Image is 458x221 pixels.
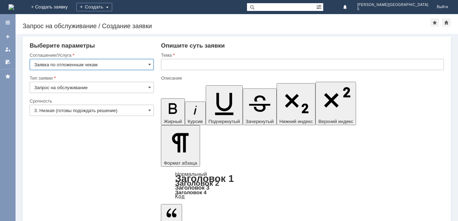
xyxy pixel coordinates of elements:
button: Формат абзаца [161,125,200,167]
button: Нижний индекс [277,83,316,125]
span: [PERSON_NAME][GEOGRAPHIC_DATA] [357,3,428,7]
button: Жирный [161,98,185,125]
a: Код [175,194,185,200]
span: Выберите параметры [30,42,95,49]
div: Описание [161,76,442,80]
button: Курсив [185,102,206,125]
button: Подчеркнутый [206,85,243,125]
div: Добавить в избранное [430,18,439,27]
span: 5 [357,7,428,11]
a: Заголовок 3 [175,184,209,191]
span: Подчеркнутый [209,119,240,124]
a: Мои согласования [2,56,13,68]
div: Формат абзаца [161,172,444,199]
div: Тема [161,53,442,57]
span: Формат абзаца [164,160,197,166]
button: Зачеркнутый [243,88,277,125]
span: Нижний индекс [279,119,313,124]
div: Запрос на обслуживание / Создание заявки [23,23,430,30]
img: logo [8,4,14,10]
a: Заголовок 2 [175,179,219,187]
a: Перейти на домашнюю страницу [8,4,14,10]
div: Соглашение/Услуга [30,53,152,57]
a: Создать заявку [2,31,13,42]
a: Заголовок 1 [175,173,234,184]
span: Курсив [188,119,203,124]
a: Нормальный [175,171,207,177]
div: Срочность [30,99,152,103]
span: Верхний индекс [318,119,353,124]
div: Сделать домашней страницей [442,18,451,27]
div: Создать [76,3,112,11]
span: Опишите суть заявки [161,42,225,49]
div: Тип заявки [30,76,152,80]
span: Зачеркнутый [246,119,274,124]
span: Расширенный поиск [316,3,323,10]
span: Жирный [164,119,182,124]
a: Заголовок 4 [175,189,206,195]
button: Верхний индекс [315,82,356,125]
a: Мои заявки [2,44,13,55]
